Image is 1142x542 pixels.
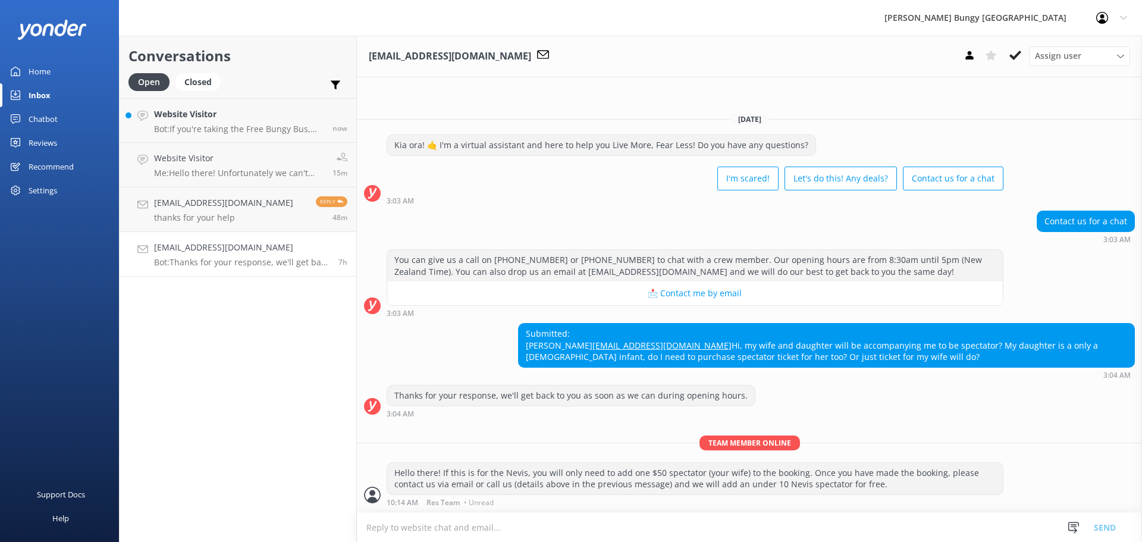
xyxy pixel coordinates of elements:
a: Closed [175,75,227,88]
button: I'm scared! [717,167,779,190]
a: [EMAIL_ADDRESS][DOMAIN_NAME]thanks for your helpReply48m [120,187,356,232]
span: • Unread [464,499,494,506]
span: 09:26am 17-Aug-2025 (UTC +12:00) Pacific/Auckland [332,212,347,223]
p: Bot: Thanks for your response, we'll get back to you as soon as we can during opening hours. [154,257,330,268]
div: 03:04am 17-Aug-2025 (UTC +12:00) Pacific/Auckland [518,371,1135,379]
button: Contact us for a chat [903,167,1003,190]
h4: [EMAIL_ADDRESS][DOMAIN_NAME] [154,196,293,209]
button: Let's do this! Any deals? [785,167,897,190]
a: [EMAIL_ADDRESS][DOMAIN_NAME]Bot:Thanks for your response, we'll get back to you as soon as we can... [120,232,356,277]
div: Recommend [29,155,74,178]
a: Open [128,75,175,88]
span: 03:04am 17-Aug-2025 (UTC +12:00) Pacific/Auckland [338,257,347,267]
p: Bot: If you're taking the Free Bungy Bus, you should check in 30 minutes before the bus departure... [154,124,324,134]
div: Assign User [1029,46,1130,65]
strong: 3:03 AM [387,310,414,317]
h2: Conversations [128,45,347,67]
strong: 3:04 AM [387,411,414,418]
div: Home [29,59,51,83]
h4: Website Visitor [154,152,324,165]
div: Inbox [29,83,51,107]
span: 09:59am 17-Aug-2025 (UTC +12:00) Pacific/Auckland [332,168,347,178]
div: You can give us a call on [PHONE_NUMBER] or [PHONE_NUMBER] to chat with a crew member. Our openin... [387,250,1003,281]
div: Thanks for your response, we'll get back to you as soon as we can during opening hours. [387,386,755,406]
strong: 3:03 AM [387,198,414,205]
div: Help [52,506,69,530]
a: Website VisitorBot:If you're taking the Free Bungy Bus, you should check in 30 minutes before the... [120,98,356,143]
strong: 10:14 AM [387,499,418,506]
button: 📩 Contact me by email [387,281,1003,305]
div: Open [128,73,170,91]
a: [EMAIL_ADDRESS][DOMAIN_NAME] [592,340,732,351]
div: 10:14am 17-Aug-2025 (UTC +12:00) Pacific/Auckland [387,498,1003,506]
span: [DATE] [731,114,768,124]
strong: 3:04 AM [1103,372,1131,379]
div: Settings [29,178,57,202]
div: Contact us for a chat [1037,211,1134,231]
div: 03:03am 17-Aug-2025 (UTC +12:00) Pacific/Auckland [387,196,1003,205]
span: Assign user [1035,49,1081,62]
span: 10:14am 17-Aug-2025 (UTC +12:00) Pacific/Auckland [332,123,347,133]
p: thanks for your help [154,212,293,223]
div: Support Docs [37,483,85,506]
p: Me: Hello there! Unfortunately we can't add discounts on top of discounts, so you would need to c... [154,168,324,178]
h4: Website Visitor [154,108,324,121]
a: Website VisitorMe:Hello there! Unfortunately we can't add discounts on top of discounts, so you w... [120,143,356,187]
img: yonder-white-logo.png [18,20,86,39]
div: Reviews [29,131,57,155]
div: 03:03am 17-Aug-2025 (UTC +12:00) Pacific/Auckland [387,309,1003,317]
div: Submitted: [PERSON_NAME] Hi, my wife and daughter will be accompanying me to be spectator? My dau... [519,324,1134,367]
div: Closed [175,73,221,91]
h4: [EMAIL_ADDRESS][DOMAIN_NAME] [154,241,330,254]
div: 03:03am 17-Aug-2025 (UTC +12:00) Pacific/Auckland [1037,235,1135,243]
div: Chatbot [29,107,58,131]
div: Hello there! If this is for the Nevis, you will only need to add one $50 spectator (your wife) to... [387,463,1003,494]
span: Reply [316,196,347,207]
strong: 3:03 AM [1103,236,1131,243]
h3: [EMAIL_ADDRESS][DOMAIN_NAME] [369,49,531,64]
span: Res Team [426,499,460,506]
div: 03:04am 17-Aug-2025 (UTC +12:00) Pacific/Auckland [387,409,755,418]
div: Kia ora! 🤙 I'm a virtual assistant and here to help you Live More, Fear Less! Do you have any que... [387,135,815,155]
span: Team member online [699,436,800,450]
